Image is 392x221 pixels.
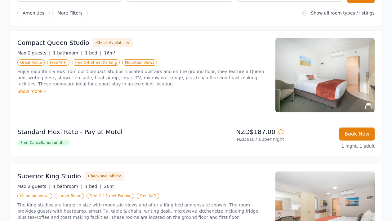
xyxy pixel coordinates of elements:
[17,38,89,47] h3: Compact Queen Studio
[17,140,70,146] span: Free Cancellation until ...
[93,38,133,47] button: Check Availability
[339,128,375,141] button: Book Now
[53,50,82,55] span: 1 bathroom |
[198,136,284,142] p: NZD$187.00 per night
[52,8,88,18] span: More Filters
[17,68,268,87] p: Enjoy mountain views from our Compact Studios. Located upstairs and on the ground floor, they fea...
[311,11,375,15] label: Show all room types / listings
[17,88,268,94] div: Show more >
[17,8,50,18] button: Amenities
[85,184,101,189] span: 1 bed |
[104,50,115,55] span: 16m²
[289,143,375,149] p: 1 night, 1 adult
[17,50,51,55] span: Max 2 guests |
[72,59,120,66] span: Free Off-Street Parking
[17,172,81,180] h3: Superior King Studio
[85,50,101,55] span: 1 bed |
[47,59,69,66] span: Free WiFi
[17,128,194,136] p: Standard Flexi Rate - Pay at Motel
[137,193,159,199] span: Free WiFi
[53,184,82,189] span: 1 bathroom |
[17,184,51,189] span: Max 2 guests |
[17,193,52,199] span: Mountain Views
[122,59,157,66] span: Mountain Views
[17,202,268,220] p: The King studios are larger in size with mountain views and offer a King bed and ensuite shower. ...
[55,193,84,199] span: Larger Room
[17,59,45,66] span: Great Value
[85,171,124,181] button: Check Availability
[198,128,284,136] p: NZD$187.00
[104,184,115,189] span: 20m²
[87,193,134,199] span: Free Off-Street Parking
